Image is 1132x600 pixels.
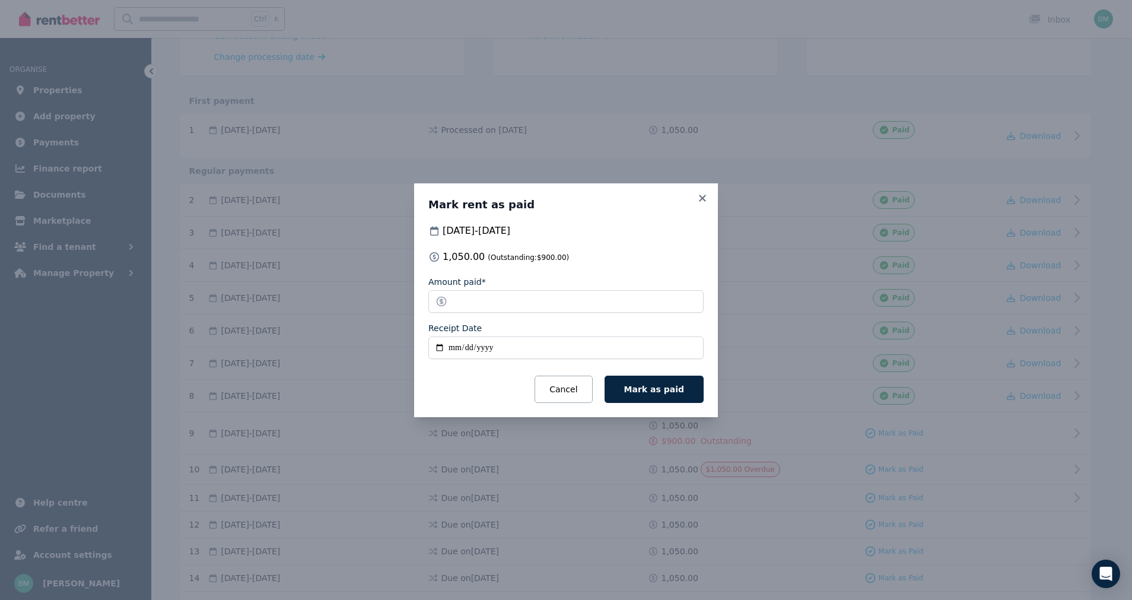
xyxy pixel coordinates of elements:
button: Mark as paid [605,376,704,403]
span: Mark as paid [624,385,684,394]
span: [DATE] - [DATE] [443,224,510,238]
span: (Outstanding: $900.00 ) [488,253,569,262]
h3: Mark rent as paid [428,198,704,212]
label: Amount paid* [428,276,486,288]
span: 1,050.00 [443,250,569,264]
button: Cancel [535,376,592,403]
div: Open Intercom Messenger [1092,560,1120,588]
label: Receipt Date [428,322,482,334]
